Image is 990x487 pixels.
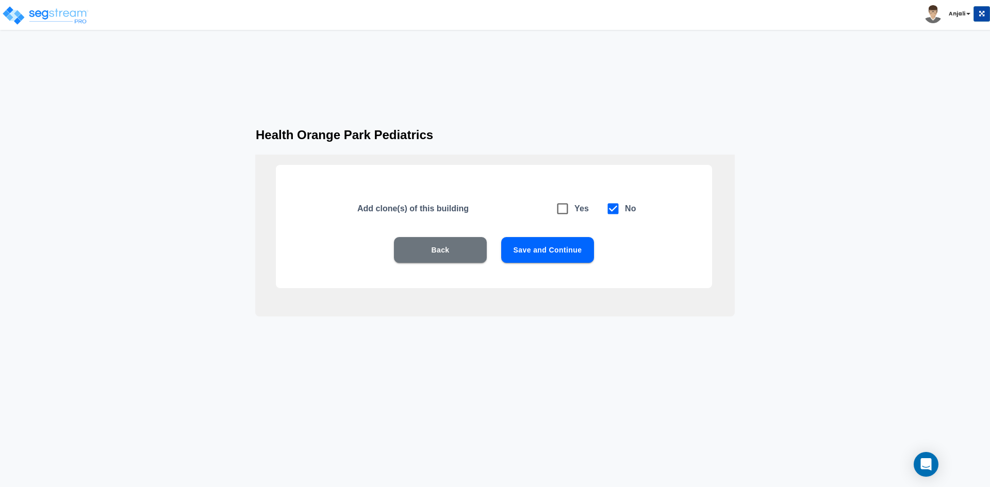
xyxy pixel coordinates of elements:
[501,237,594,263] button: Save and Continue
[625,201,636,216] h6: No
[949,10,965,18] b: Anjali
[2,5,89,26] img: logo_pro_r.png
[914,452,938,477] div: Open Intercom Messenger
[924,5,942,23] img: avatar.png
[357,203,542,214] h5: Add clone(s) of this building
[394,237,487,263] button: Back
[574,201,589,216] h6: Yes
